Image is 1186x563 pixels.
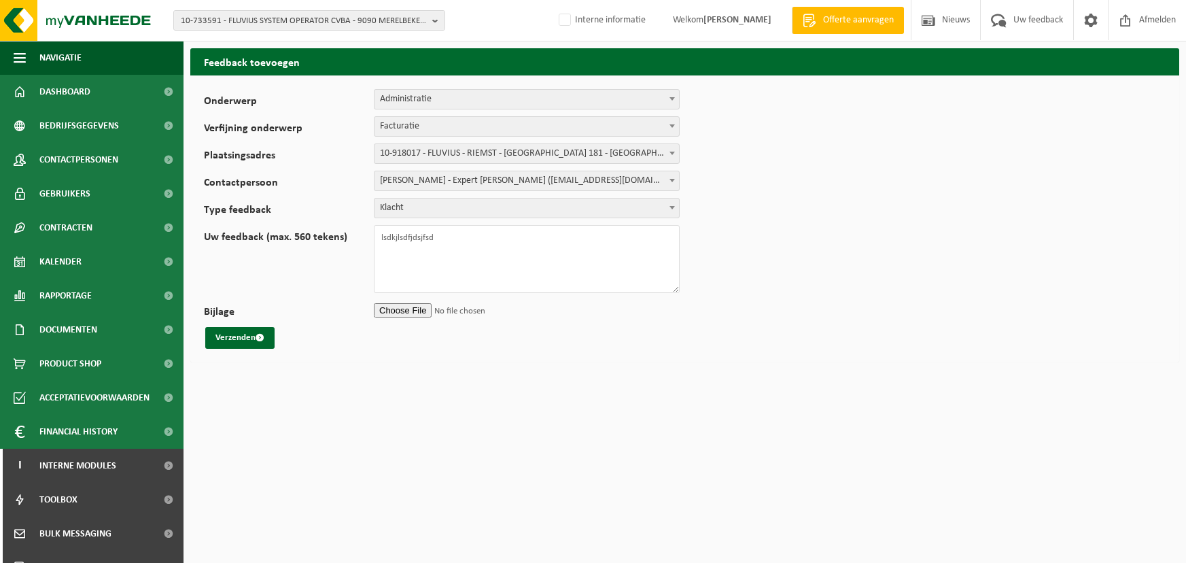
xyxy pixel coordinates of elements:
[39,483,77,517] span: Toolbox
[39,381,150,415] span: Acceptatievoorwaarden
[820,14,897,27] span: Offerte aanvragen
[39,75,90,109] span: Dashboard
[39,177,90,211] span: Gebruikers
[39,143,118,177] span: Contactpersonen
[39,347,101,381] span: Product Shop
[39,449,116,483] span: Interne modules
[703,15,771,25] strong: [PERSON_NAME]
[181,11,427,31] span: 10-733591 - FLUVIUS SYSTEM OPERATOR CVBA - 9090 MERELBEKE-[GEOGRAPHIC_DATA], [STREET_ADDRESS]
[374,117,679,136] span: Facturatie
[374,90,679,109] span: Administratie
[374,144,679,163] span: 10-918017 - FLUVIUS - RIEMST - TONGERSESTEENWEG 181 - RIEMST
[39,313,97,347] span: Documenten
[204,177,374,191] label: Contactpersoon
[39,211,92,245] span: Contracten
[39,109,119,143] span: Bedrijfsgegevens
[14,449,26,483] span: I
[374,198,680,218] span: Klacht
[204,307,374,320] label: Bijlage
[556,10,646,31] label: Interne informatie
[204,232,374,293] label: Uw feedback (max. 560 tekens)
[374,116,680,137] span: Facturatie
[190,48,1179,75] h2: Feedback toevoegen
[39,41,82,75] span: Navigatie
[39,415,118,449] span: Financial History
[204,205,374,218] label: Type feedback
[792,7,904,34] a: Offerte aanvragen
[205,327,275,349] button: Verzenden
[39,245,82,279] span: Kalender
[204,123,374,137] label: Verfijning onderwerp
[374,171,680,191] span: TOM ROELANDT - Expert Milieu (tom.roelandt@fluvius.be)
[204,150,374,164] label: Plaatsingsadres
[173,10,445,31] button: 10-733591 - FLUVIUS SYSTEM OPERATOR CVBA - 9090 MERELBEKE-[GEOGRAPHIC_DATA], [STREET_ADDRESS]
[39,279,92,313] span: Rapportage
[374,171,679,190] span: TOM ROELANDT - Expert Milieu (tom.roelandt@fluvius.be)
[204,96,374,109] label: Onderwerp
[39,517,111,551] span: Bulk Messaging
[374,143,680,164] span: 10-918017 - FLUVIUS - RIEMST - TONGERSESTEENWEG 181 - RIEMST
[374,199,679,218] span: Klacht
[374,89,680,109] span: Administratie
